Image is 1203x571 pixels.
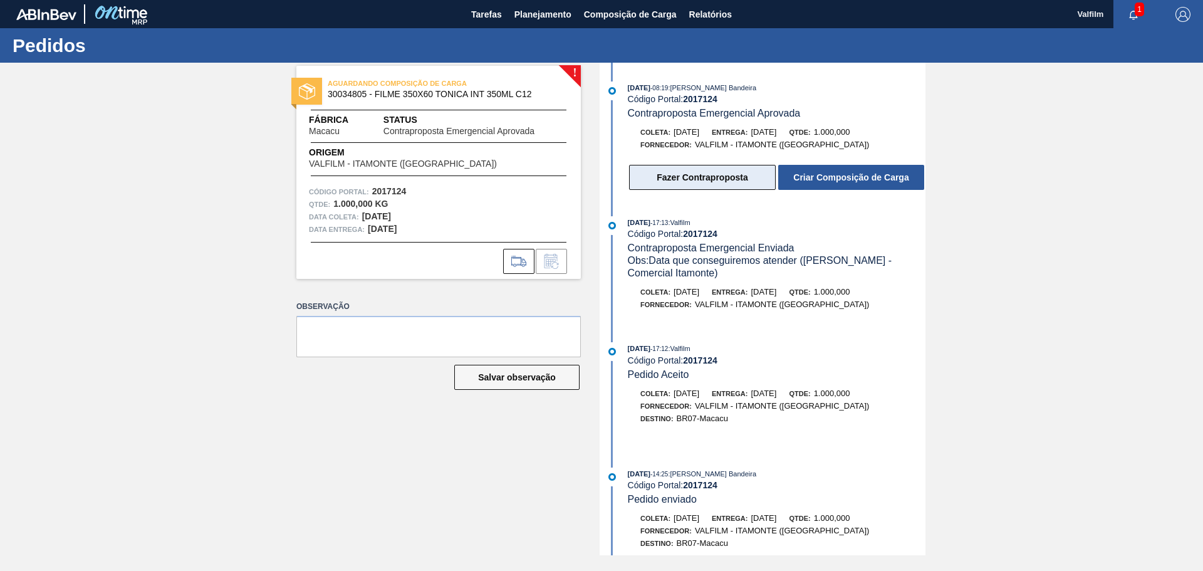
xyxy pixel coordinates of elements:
span: VALFILM - ITAMONTE ([GEOGRAPHIC_DATA]) [695,401,870,411]
img: status [299,83,315,100]
span: VALFILM - ITAMONTE ([GEOGRAPHIC_DATA]) [309,159,497,169]
span: BR07-Macacu [677,414,728,423]
strong: 2017124 [683,94,717,104]
span: [DATE] [628,84,650,92]
span: [DATE] [751,287,776,296]
div: Código Portal: [628,229,925,239]
img: atual [608,348,616,355]
span: [DATE] [674,127,699,137]
span: Origem [309,146,533,159]
strong: 2017124 [372,186,407,196]
span: Fábrica [309,113,379,127]
span: Fornecedor: [640,402,692,410]
span: Coleta: [640,288,670,296]
span: : [PERSON_NAME] Bandeira [668,470,756,478]
span: Entrega: [712,128,747,136]
strong: [DATE] [368,224,397,234]
div: Código Portal: [628,94,925,104]
span: [DATE] [751,513,776,523]
span: 1.000,000 [814,127,850,137]
span: [DATE] [628,470,650,478]
span: Relatórios [689,7,732,22]
span: 1.000,000 [814,389,850,398]
span: VALFILM - ITAMONTE ([GEOGRAPHIC_DATA]) [695,140,870,149]
span: 1 [1135,3,1144,16]
span: [DATE] [674,389,699,398]
img: TNhmsLtSVTkK8tSr43FrP2fwEKptu5GPRR3wAAAABJRU5ErkJggg== [16,9,76,20]
div: Informar alteração no pedido [536,249,567,274]
button: Salvar observação [454,365,580,390]
span: Pedido Aceito [628,369,689,380]
span: Fornecedor: [640,527,692,535]
span: Data entrega: [309,223,365,236]
span: - 17:13 [650,219,668,226]
img: atual [608,473,616,481]
img: atual [608,87,616,95]
span: Qtde: [789,128,810,136]
span: Entrega: [712,390,747,397]
strong: 2017124 [683,480,717,490]
span: - 08:19 [650,85,668,92]
strong: 2017124 [683,355,717,365]
span: : Valfilm [668,345,690,352]
button: Fazer Contraproposta [629,165,776,190]
h1: Pedidos [13,38,235,53]
span: VALFILM - ITAMONTE ([GEOGRAPHIC_DATA]) [695,526,870,535]
span: [DATE] [751,127,776,137]
span: [DATE] [674,287,699,296]
span: Composição de Carga [584,7,677,22]
span: : [PERSON_NAME] Bandeira [668,84,756,92]
span: - 14:25 [650,471,668,478]
strong: 2017124 [683,229,717,239]
span: [DATE] [674,513,699,523]
span: - 17:12 [650,345,668,352]
span: Fornecedor: [640,301,692,308]
img: atual [608,222,616,229]
span: VALFILM - ITAMONTE ([GEOGRAPHIC_DATA]) [695,300,870,309]
span: Qtde: [789,390,810,397]
span: Coleta: [640,515,670,522]
div: Ir para Composição de Carga [503,249,534,274]
div: Código Portal: [628,480,925,490]
span: Macacu [309,127,340,136]
label: Observação [296,298,581,316]
span: Fornecedor: [640,141,692,149]
span: Qtde: [789,515,810,522]
span: Qtde: [789,288,810,296]
button: Criar Composição de Carga [778,165,924,190]
span: Obs: Data que conseguiremos atender ([PERSON_NAME] - Comercial Itamonte) [628,255,895,278]
span: Contraproposta Emergencial Aprovada [383,127,534,136]
span: [DATE] [751,389,776,398]
span: [DATE] [628,345,650,352]
span: 1.000,000 [814,287,850,296]
span: Tarefas [471,7,502,22]
span: BR07-Macacu [677,538,728,548]
span: Planejamento [514,7,571,22]
img: Logout [1175,7,1190,22]
strong: 1.000,000 KG [333,199,388,209]
span: Contraproposta Emergencial Aprovada [628,108,801,118]
span: Entrega: [712,515,747,522]
span: Qtde : [309,198,330,211]
button: Notificações [1113,6,1154,23]
span: Coleta: [640,128,670,136]
span: Destino: [640,415,674,422]
span: 30034805 - FILME 350X60 TONICA INT 350ML C12 [328,90,555,99]
span: Pedido enviado [628,494,697,505]
span: Entrega: [712,288,747,296]
span: Status [383,113,568,127]
span: : Valfilm [668,219,690,226]
span: Destino: [640,540,674,547]
span: Contraproposta Emergencial Enviada [628,243,794,253]
span: Código Portal: [309,186,369,198]
span: 1.000,000 [814,513,850,523]
span: Data coleta: [309,211,359,223]
div: Código Portal: [628,355,925,365]
span: Coleta: [640,390,670,397]
span: [DATE] [628,219,650,226]
strong: [DATE] [362,211,391,221]
span: AGUARDANDO COMPOSIÇÃO DE CARGA [328,77,503,90]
